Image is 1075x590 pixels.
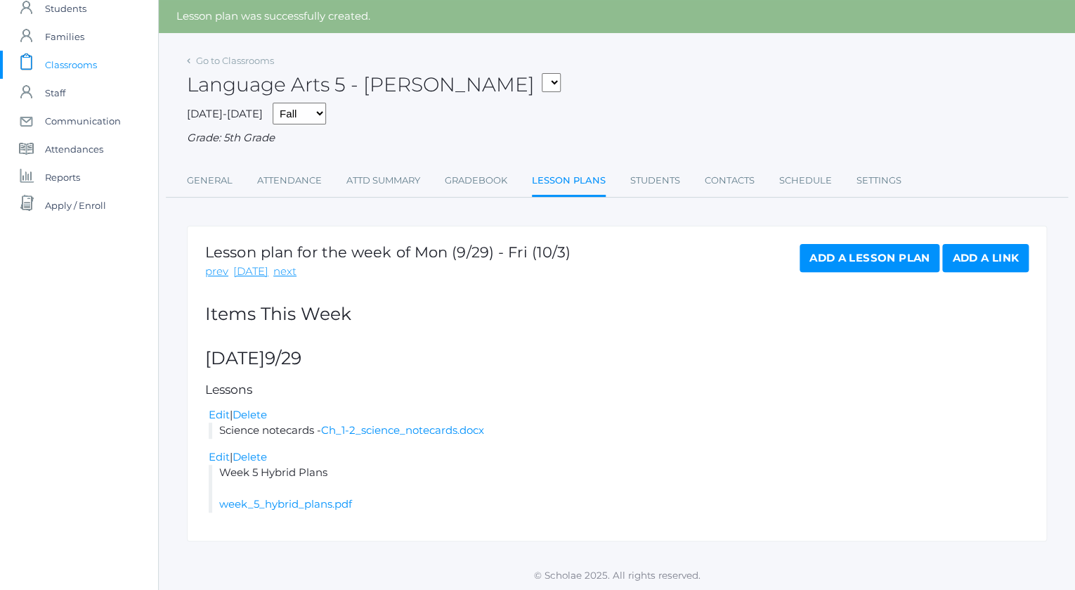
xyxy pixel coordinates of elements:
div: | [209,407,1029,423]
a: Students [630,167,680,195]
span: 9/29 [265,347,301,368]
h5: Lessons [205,383,1029,397]
span: Staff [45,79,65,107]
a: Gradebook [445,167,507,195]
span: Communication [45,107,121,135]
div: Grade: 5th Grade [187,130,1047,146]
h2: [DATE] [205,349,1029,368]
a: Ch_1-2_science_notecards.docx [321,423,484,437]
a: General [187,167,233,195]
h1: Lesson plan for the week of Mon (9/29) - Fri (10/3) [205,244,571,260]
p: © Scholae 2025. All rights reserved. [159,568,1075,582]
span: [DATE]-[DATE] [187,107,263,120]
a: Attendance [257,167,322,195]
li: Week 5 Hybrid Plans [209,465,1029,513]
h2: Items This Week [205,304,1029,324]
a: week_5_hybrid_plans.pdf [219,497,352,511]
a: Schedule [779,167,832,195]
a: Lesson Plans [532,167,606,197]
a: prev [205,264,228,280]
a: Edit [209,408,230,421]
span: Reports [45,163,80,191]
a: next [273,264,297,280]
span: Classrooms [45,51,97,79]
h2: Language Arts 5 - [PERSON_NAME] [187,74,561,96]
a: Add a Link [942,244,1029,272]
a: Delete [233,408,267,421]
span: Apply / Enroll [45,191,106,219]
a: Delete [233,450,267,463]
a: Go to Classrooms [196,55,274,66]
a: [DATE] [233,264,268,280]
span: Families [45,23,84,51]
a: Attd Summary [346,167,420,195]
a: Contacts [705,167,755,195]
a: Edit [209,450,230,463]
span: Attendances [45,135,103,163]
a: Add a Lesson Plan [800,244,939,272]
div: | [209,449,1029,466]
a: Settings [856,167,901,195]
li: Science notecards - [209,423,1029,439]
